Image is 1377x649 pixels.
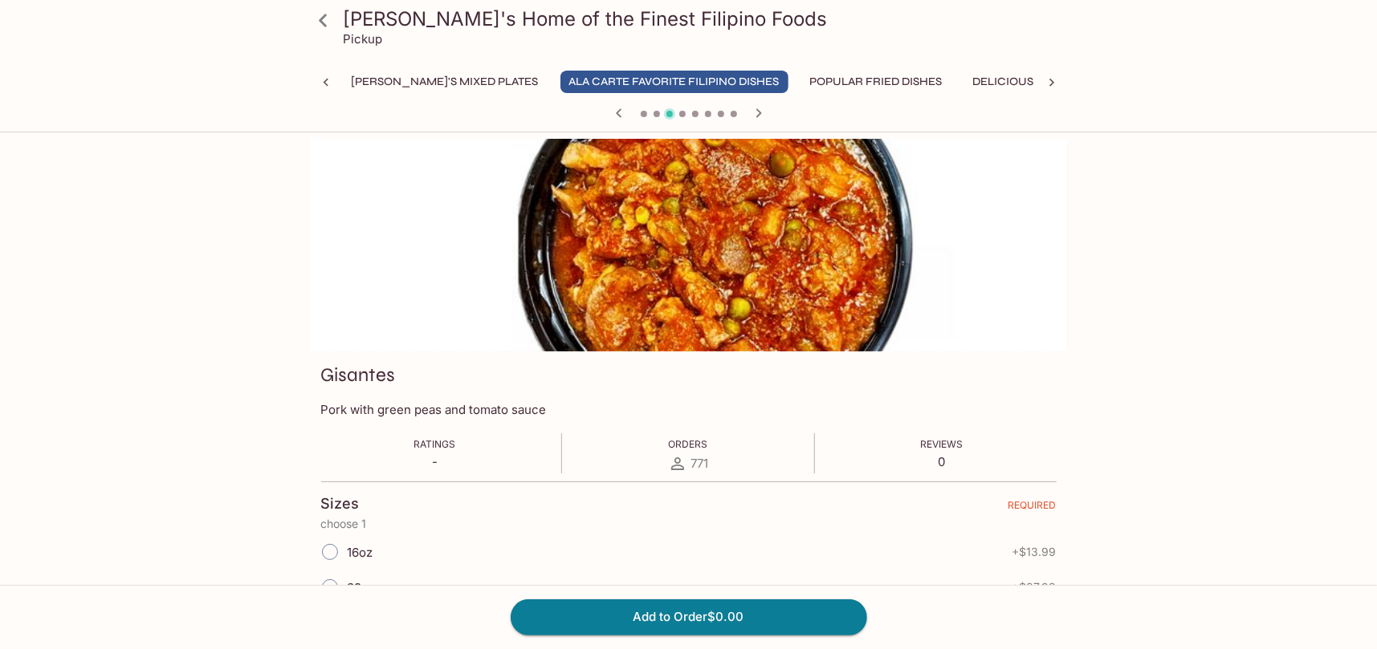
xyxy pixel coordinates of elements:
span: REQUIRED [1008,499,1057,517]
span: + $27.98 [1012,581,1057,594]
button: Popular Fried Dishes [801,71,951,93]
span: 16oz [348,545,373,560]
span: Orders [668,438,707,450]
p: 0 [921,454,963,469]
p: - [414,454,455,469]
button: Ala Carte Favorite Filipino Dishes [560,71,788,93]
span: Reviews [921,438,963,450]
span: + $13.99 [1012,546,1057,558]
div: Gisantes [310,139,1068,351]
button: Add to Order$0.00 [511,599,867,635]
h3: Gisantes [321,363,396,387]
button: Delicious Soups [964,71,1083,93]
span: Ratings [414,438,455,450]
button: [PERSON_NAME]'s Mixed Plates [343,71,548,93]
p: Pork with green peas and tomato sauce [321,402,1057,417]
p: Pickup [344,31,383,47]
span: 771 [691,456,708,471]
h3: [PERSON_NAME]'s Home of the Finest Filipino Foods [344,6,1061,31]
span: 32oz [348,580,376,595]
h4: Sizes [321,495,360,513]
p: choose 1 [321,517,1057,530]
